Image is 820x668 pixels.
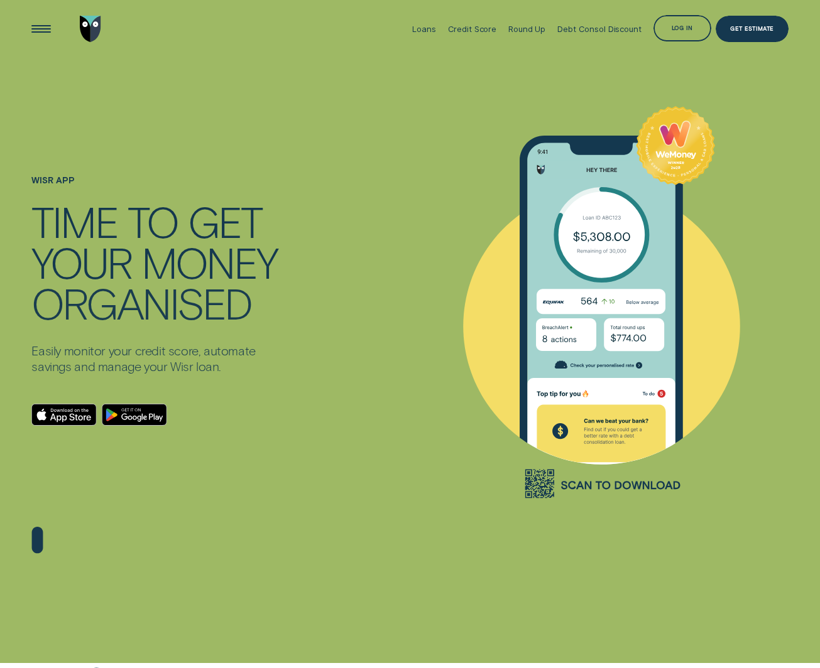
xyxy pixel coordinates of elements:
[557,24,641,34] div: Debt Consol Discount
[188,201,261,241] div: GET
[102,404,167,426] a: Android App on Google Play
[31,404,97,426] a: Download on the App Store
[31,175,282,202] h1: WISR APP
[508,24,545,34] div: Round Up
[31,343,282,374] p: Easily monitor your credit score, automate savings and manage your Wisr loan.
[653,15,711,41] button: Log in
[412,24,435,34] div: Loans
[31,283,251,323] div: ORGANISED
[716,16,788,41] a: Get Estimate
[31,201,118,241] div: TIME
[31,201,282,321] h4: TIME TO GET YOUR MONEY ORGANISED
[448,24,496,34] div: Credit Score
[31,242,131,282] div: YOUR
[28,16,54,41] button: Open Menu
[141,242,277,282] div: MONEY
[128,201,178,241] div: TO
[80,16,101,41] img: Wisr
